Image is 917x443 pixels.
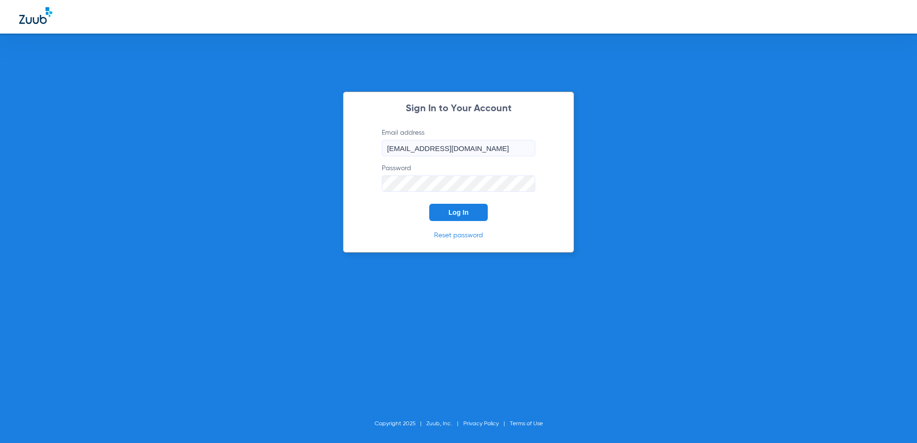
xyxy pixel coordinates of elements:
[382,140,535,156] input: Email address
[382,163,535,192] label: Password
[434,232,483,239] a: Reset password
[510,421,543,427] a: Terms of Use
[19,7,52,24] img: Zuub Logo
[375,419,426,429] li: Copyright 2025
[448,209,469,216] span: Log In
[426,419,463,429] li: Zuub, Inc.
[382,175,535,192] input: Password
[429,204,488,221] button: Log In
[382,128,535,156] label: Email address
[869,397,917,443] iframe: Chat Widget
[463,421,499,427] a: Privacy Policy
[367,104,550,114] h2: Sign In to Your Account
